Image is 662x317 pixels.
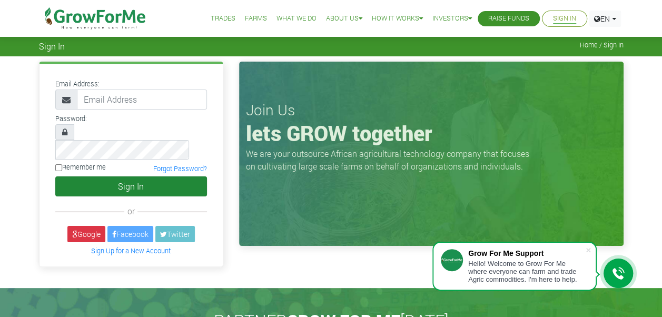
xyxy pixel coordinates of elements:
a: Investors [432,13,472,24]
div: Hello! Welcome to Grow For Me where everyone can farm and trade Agric commodities. I'm here to help. [468,260,585,283]
label: Email Address: [55,79,100,89]
a: Raise Funds [488,13,529,24]
a: Forgot Password? [153,165,207,173]
a: About Us [326,13,362,24]
label: Remember me [55,162,106,172]
span: Home / Sign In [580,41,624,49]
a: Trades [211,13,235,24]
a: What We Do [276,13,317,24]
a: EN [589,11,621,27]
h3: Join Us [246,101,617,119]
div: Grow For Me Support [468,249,585,257]
button: Sign In [55,176,207,196]
a: How it Works [372,13,423,24]
a: Google [67,226,105,242]
label: Password: [55,114,87,124]
a: Farms [245,13,267,24]
span: Sign In [39,41,65,51]
a: Sign In [553,13,576,24]
h1: lets GROW together [246,121,617,146]
a: Sign Up for a New Account [91,246,171,255]
div: or [55,205,207,217]
p: We are your outsource African agricultural technology company that focuses on cultivating large s... [246,147,536,173]
input: Remember me [55,164,62,171]
input: Email Address [77,90,207,110]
